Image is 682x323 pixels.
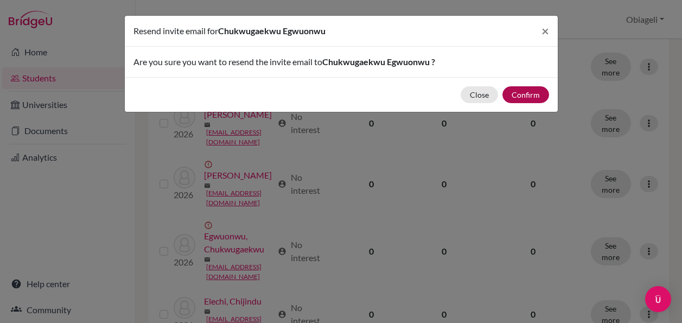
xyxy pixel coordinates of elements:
span: × [541,23,549,39]
button: Close [533,16,558,46]
span: Resend invite email for [133,26,218,36]
p: Are you sure you want to resend the invite email to [133,55,549,68]
div: Open Intercom Messenger [645,286,671,312]
span: Chukwugaekwu Egwuonwu ? [322,56,435,67]
span: Chukwugaekwu Egwuonwu [218,26,326,36]
button: Confirm [502,86,549,103]
button: Close [461,86,498,103]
